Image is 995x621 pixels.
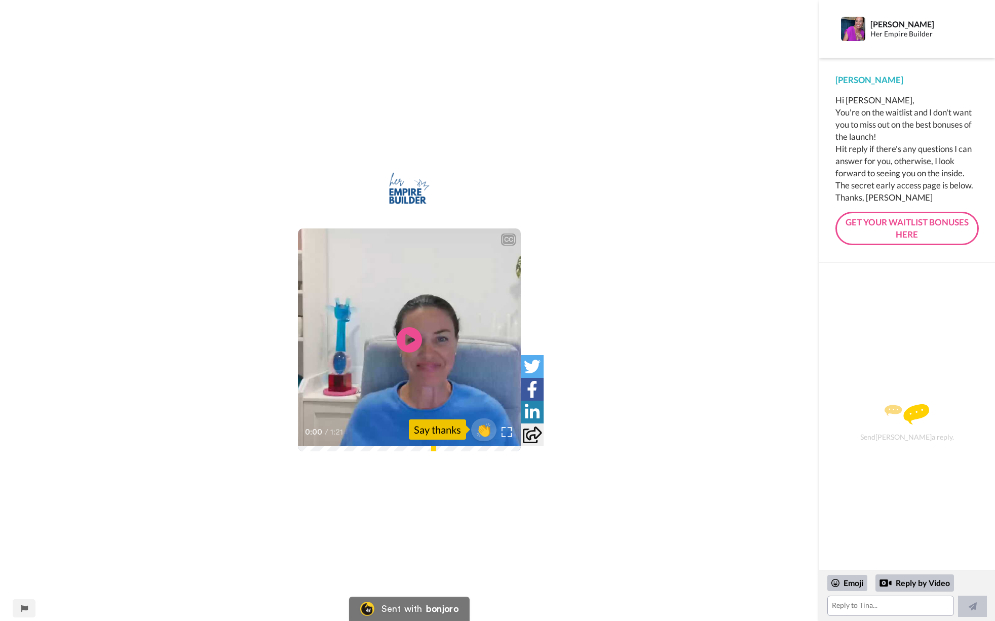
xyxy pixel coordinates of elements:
img: Bonjoro Logo [360,602,374,616]
img: message.svg [885,404,929,424]
img: Profile Image [841,17,865,41]
div: Her Empire Builder [870,30,978,38]
div: Sent with [381,604,422,613]
div: Emoji [827,575,867,591]
div: [PERSON_NAME] [870,19,978,29]
a: GET YOUR WAITLIST BONUSES HERE [835,212,979,246]
div: [PERSON_NAME] [835,74,979,86]
div: Hi [PERSON_NAME], You're on the waitlist and I don't want you to miss out on the best bonuses of ... [835,94,979,204]
img: 9ca4374a-b05b-4439-b0e6-ff583a8ba60a [389,168,430,208]
span: / [325,426,328,438]
div: CC [502,235,515,245]
div: bonjoro [426,604,458,613]
img: Full screen [502,427,512,437]
div: Send [PERSON_NAME] a reply. [833,281,981,565]
div: Say thanks [409,419,466,440]
div: Reply by Video [879,577,892,589]
span: 0:00 [305,426,323,438]
span: 👏 [471,421,496,438]
button: 👏 [471,418,496,441]
div: Reply by Video [875,574,954,592]
span: 1:21 [330,426,348,438]
a: Bonjoro LogoSent withbonjoro [349,597,470,621]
